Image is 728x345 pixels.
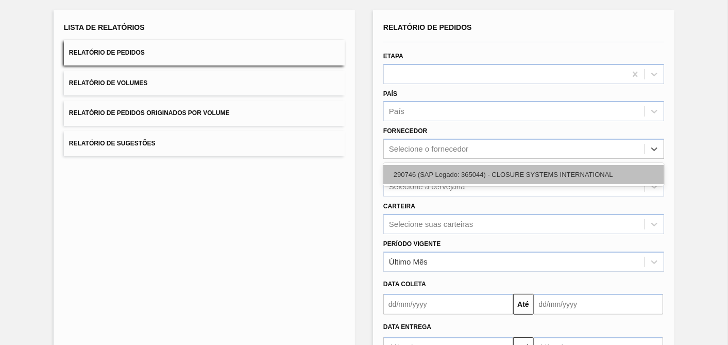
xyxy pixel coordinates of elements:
span: Relatório de Pedidos [383,23,472,31]
div: Selecione o fornecedor [389,145,468,154]
div: País [389,107,404,116]
span: Lista de Relatórios [64,23,145,31]
div: Selecione a cervejaria [389,182,465,191]
span: Relatório de Volumes [69,79,147,87]
span: Relatório de Sugestões [69,140,156,147]
span: Data entrega [383,323,431,331]
input: dd/mm/yyyy [534,294,664,315]
button: Relatório de Pedidos [64,40,345,65]
input: dd/mm/yyyy [383,294,513,315]
label: Período Vigente [383,240,441,248]
label: Etapa [383,53,403,60]
button: Relatório de Pedidos Originados por Volume [64,101,345,126]
button: Até [513,294,534,315]
label: Fornecedor [383,127,427,135]
label: Carteira [383,203,415,210]
div: Último Mês [389,257,428,266]
button: Relatório de Sugestões [64,131,345,156]
span: Relatório de Pedidos [69,49,145,56]
span: Relatório de Pedidos Originados por Volume [69,109,230,117]
div: 290746 (SAP Legado: 365044) - CLOSURE SYSTEMS INTERNATIONAL [383,165,664,184]
span: Data coleta [383,281,426,288]
label: País [383,90,397,97]
button: Relatório de Volumes [64,71,345,96]
div: Selecione suas carteiras [389,220,473,228]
